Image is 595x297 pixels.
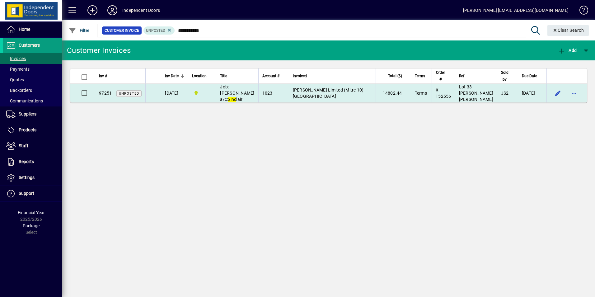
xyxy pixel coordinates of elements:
a: Invoices [3,53,62,64]
span: Settings [19,175,35,180]
span: Account # [262,73,279,79]
button: Edit [553,88,563,98]
button: Filter [67,25,91,36]
em: Sinc [228,97,236,102]
span: Support [19,191,34,196]
span: Invoiced [293,73,307,79]
span: Ref [459,73,464,79]
a: Backorders [3,85,62,96]
span: 97251 [99,91,112,96]
span: Customer Invoice [105,27,139,34]
span: Staff [19,143,28,148]
a: Communications [3,96,62,106]
span: Clear Search [552,28,584,33]
a: Reports [3,154,62,170]
span: Quotes [6,77,24,82]
span: Job: [PERSON_NAME] a/c: lair [220,84,254,102]
span: Communications [6,98,43,103]
span: Suppliers [19,111,36,116]
button: Add [556,45,578,56]
div: Due Date [522,73,543,79]
span: Location [192,73,207,79]
span: 1023 [262,91,273,96]
span: Home [19,27,30,32]
div: Location [192,73,212,79]
span: Unposted [119,92,139,96]
button: More options [569,88,579,98]
div: Ref [459,73,493,79]
div: Invoiced [293,73,372,79]
button: Clear [547,25,589,36]
a: Home [3,22,62,37]
span: Terms [415,73,425,79]
a: Quotes [3,74,62,85]
a: Staff [3,138,62,154]
div: Account # [262,73,285,79]
a: Payments [3,64,62,74]
span: Package [23,223,40,228]
span: X-152556 [436,87,451,99]
div: Independent Doors [122,5,160,15]
div: Order # [436,69,451,83]
div: Customer Invoices [67,45,131,55]
span: Filter [69,28,90,33]
span: Invoices [6,56,26,61]
button: Add [82,5,102,16]
span: Payments [6,67,30,72]
span: Unposted [146,28,165,33]
span: Order # [436,69,446,83]
td: [DATE] [161,84,188,102]
span: Backorders [6,88,32,93]
span: Reports [19,159,34,164]
td: [DATE] [518,84,546,102]
span: JS2 [501,91,509,96]
a: Settings [3,170,62,186]
div: [PERSON_NAME] [EMAIL_ADDRESS][DOMAIN_NAME] [463,5,569,15]
span: Products [19,127,36,132]
a: Knowledge Base [575,1,587,21]
div: Title [220,73,254,79]
td: 14802.44 [376,84,411,102]
span: Sold by [501,69,508,83]
a: Products [3,122,62,138]
span: Inv # [99,73,107,79]
span: Timaru [192,90,212,97]
button: Profile [102,5,122,16]
span: Terms [415,91,427,96]
span: Financial Year [18,210,45,215]
span: Due Date [522,73,537,79]
mat-chip: Customer Invoice Status: Unposted [143,26,175,35]
div: Total ($) [380,73,408,79]
span: Lot 33 [PERSON_NAME] [PERSON_NAME] [459,84,493,102]
span: Total ($) [388,73,402,79]
div: Inv # [99,73,142,79]
a: Support [3,186,62,201]
span: [PERSON_NAME] Limited (Mitre 10) [GEOGRAPHIC_DATA] [293,87,364,99]
span: Customers [19,43,40,48]
a: Suppliers [3,106,62,122]
span: Add [558,48,577,53]
span: Title [220,73,227,79]
div: Inv Date [165,73,184,79]
div: Sold by [501,69,514,83]
span: Inv Date [165,73,179,79]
